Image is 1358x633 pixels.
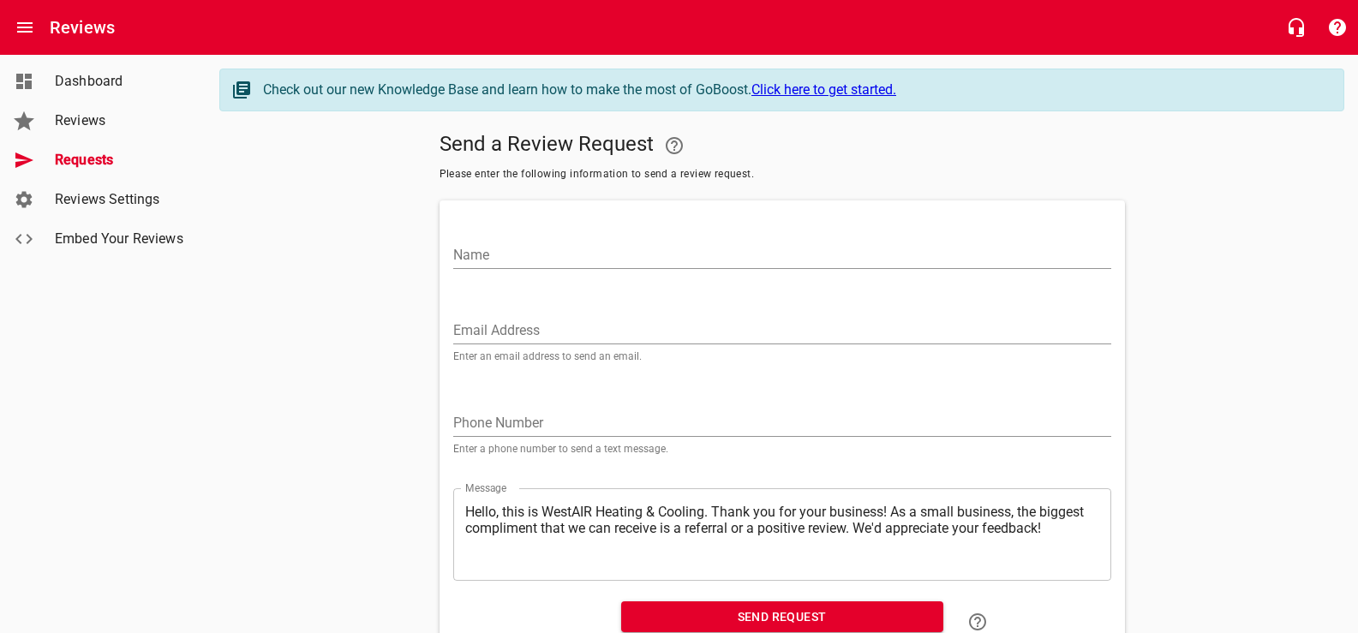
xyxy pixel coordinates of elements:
span: Please enter the following information to send a review request. [440,166,1125,183]
h6: Reviews [50,14,115,41]
div: Check out our new Knowledge Base and learn how to make the most of GoBoost. [263,80,1326,100]
span: Requests [55,150,185,170]
p: Enter an email address to send an email. [453,351,1111,361]
button: Live Chat [1276,7,1317,48]
span: Embed Your Reviews [55,229,185,249]
button: Support Portal [1317,7,1358,48]
textarea: Hello, this is WestAIR Heating & Cooling. Thank you for your business! As a small business, the b... [465,504,1099,564]
p: Enter a phone number to send a text message. [453,444,1111,454]
span: Reviews [55,110,185,131]
a: Click here to get started. [751,81,896,98]
h5: Send a Review Request [440,125,1125,166]
a: Your Google or Facebook account must be connected to "Send a Review Request" [654,125,695,166]
span: Reviews Settings [55,189,185,210]
button: Send Request [621,601,943,633]
span: Dashboard [55,71,185,92]
button: Open drawer [4,7,45,48]
span: Send Request [635,606,930,628]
